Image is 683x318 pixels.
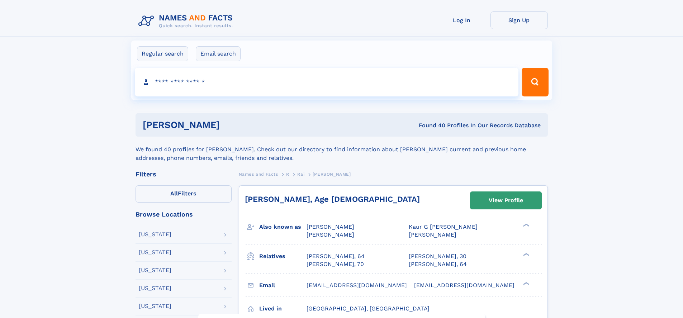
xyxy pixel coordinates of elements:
h3: Lived in [259,303,307,315]
div: ❯ [521,223,530,228]
a: [PERSON_NAME], Age [DEMOGRAPHIC_DATA] [245,195,420,204]
label: Filters [136,185,232,203]
a: Names and Facts [239,170,278,179]
div: Found 40 Profiles In Our Records Database [319,122,541,129]
button: Search Button [522,68,548,96]
div: View Profile [489,192,523,209]
a: View Profile [470,192,541,209]
a: Sign Up [490,11,548,29]
span: [EMAIL_ADDRESS][DOMAIN_NAME] [414,282,514,289]
div: ❯ [521,252,530,257]
a: [PERSON_NAME], 30 [409,252,466,260]
div: [US_STATE] [139,303,171,309]
img: Logo Names and Facts [136,11,239,31]
h3: Email [259,279,307,291]
span: R [286,172,289,177]
div: Browse Locations [136,211,232,218]
a: [PERSON_NAME], 64 [307,252,365,260]
h3: Also known as [259,221,307,233]
span: Rai [297,172,304,177]
div: [US_STATE] [139,267,171,273]
label: Regular search [137,46,188,61]
span: [EMAIL_ADDRESS][DOMAIN_NAME] [307,282,407,289]
div: ❯ [521,281,530,286]
span: All [170,190,178,197]
h3: Relatives [259,250,307,262]
span: [GEOGRAPHIC_DATA], [GEOGRAPHIC_DATA] [307,305,430,312]
span: [PERSON_NAME] [307,223,354,230]
a: [PERSON_NAME], 70 [307,260,364,268]
div: [US_STATE] [139,250,171,255]
span: [PERSON_NAME] [409,231,456,238]
div: We found 40 profiles for [PERSON_NAME]. Check out our directory to find information about [PERSON... [136,137,548,162]
span: [PERSON_NAME] [307,231,354,238]
div: [US_STATE] [139,285,171,291]
a: Rai [297,170,304,179]
a: Log In [433,11,490,29]
a: [PERSON_NAME], 64 [409,260,467,268]
h1: [PERSON_NAME] [143,120,319,129]
span: [PERSON_NAME] [313,172,351,177]
div: [US_STATE] [139,232,171,237]
a: R [286,170,289,179]
span: Kaur G [PERSON_NAME] [409,223,478,230]
div: Filters [136,171,232,177]
label: Email search [196,46,241,61]
input: search input [135,68,519,96]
